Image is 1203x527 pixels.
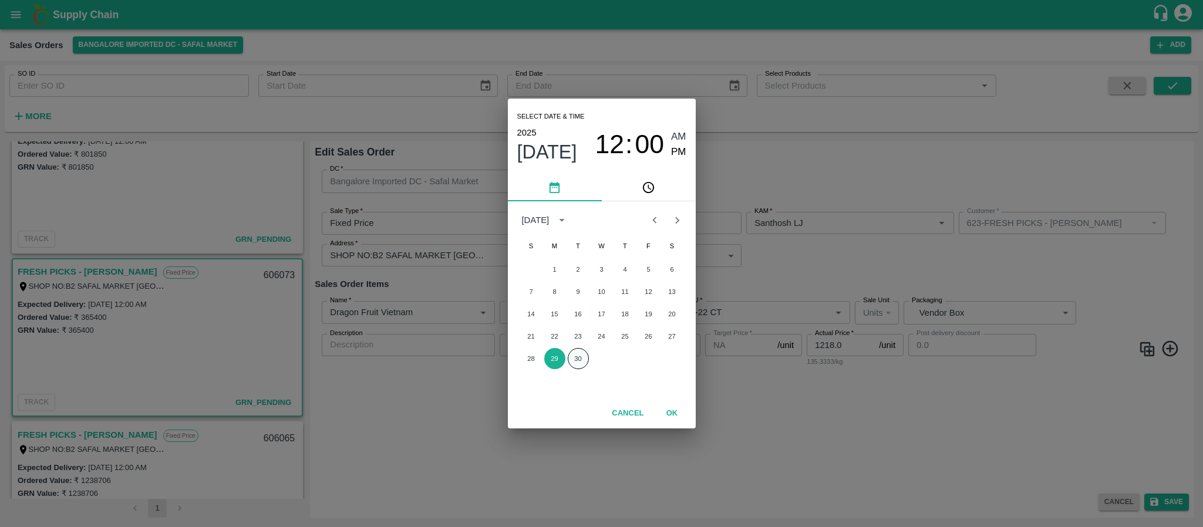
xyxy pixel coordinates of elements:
button: 9 [568,281,589,302]
span: Saturday [662,234,683,258]
button: Cancel [607,403,648,424]
button: 15 [544,303,565,325]
button: 28 [521,348,542,369]
button: Next month [666,209,688,231]
span: Sunday [521,234,542,258]
span: Wednesday [591,234,612,258]
span: Friday [638,234,659,258]
button: 11 [615,281,636,302]
button: 29 [544,348,565,369]
button: 10 [591,281,612,302]
button: Previous month [643,209,666,231]
button: AM [671,129,686,145]
button: 13 [662,281,683,302]
button: pick time [602,173,696,201]
button: 00 [635,129,664,160]
button: 2 [568,259,589,280]
button: 8 [544,281,565,302]
button: 5 [638,259,659,280]
button: 18 [615,303,636,325]
button: 22 [544,326,565,347]
button: 20 [662,303,683,325]
button: PM [671,144,686,160]
span: Monday [544,234,565,258]
span: : [625,129,632,160]
button: 7 [521,281,542,302]
button: 23 [568,326,589,347]
button: 17 [591,303,612,325]
button: 12 [595,129,624,160]
button: 2025 [517,125,537,140]
button: 21 [521,326,542,347]
button: 27 [662,326,683,347]
button: 25 [615,326,636,347]
button: 3 [591,259,612,280]
button: calendar view is open, switch to year view [552,211,571,229]
span: Tuesday [568,234,589,258]
button: 12 [638,281,659,302]
button: OK [653,403,691,424]
button: 1 [544,259,565,280]
span: Thursday [615,234,636,258]
button: 24 [591,326,612,347]
div: [DATE] [522,214,550,227]
button: 6 [662,259,683,280]
span: Select date & time [517,108,585,126]
button: pick date [508,173,602,201]
button: 4 [615,259,636,280]
button: 26 [638,326,659,347]
button: 14 [521,303,542,325]
button: [DATE] [517,140,577,164]
button: 30 [568,348,589,369]
button: 16 [568,303,589,325]
button: 19 [638,303,659,325]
